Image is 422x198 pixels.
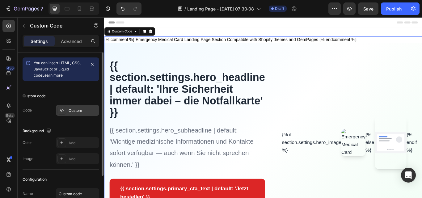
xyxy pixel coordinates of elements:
[363,6,373,11] span: Save
[330,154,338,155] text: Notfallkarte
[5,113,15,118] div: Beta
[23,127,53,135] div: Background
[69,108,98,113] div: Custom
[23,93,46,99] div: Custom code
[184,6,186,12] span: /
[23,140,32,145] div: Color
[23,177,47,182] div: Configuration
[386,6,402,12] div: Publish
[276,130,305,162] img: Emergency Medical Card
[23,156,33,162] div: Image
[358,2,378,15] button: Save
[61,38,82,44] p: Advanced
[187,6,254,12] span: Landing Page - [DATE] 07:30:08
[31,38,48,44] p: Settings
[30,22,82,29] p: Custom Code
[42,73,63,78] a: Learn more
[8,14,34,19] div: Custom Code
[69,156,98,162] div: Add...
[23,191,33,196] div: Name
[6,66,15,71] div: 450
[40,5,43,12] p: 7
[23,107,32,113] div: Code
[207,116,365,177] div: {% if section.settings.hero_image %} {% else %} {% endif %}
[2,2,46,15] button: 7
[34,61,81,78] span: You can insert HTML, CSS, JavaScript or Liquid code
[104,17,422,198] iframe: Design area
[69,140,98,146] div: Add...
[116,2,141,15] div: Undo/Redo
[381,2,407,15] button: Publish
[275,6,284,11] span: Draft
[401,168,416,183] div: Open Intercom Messenger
